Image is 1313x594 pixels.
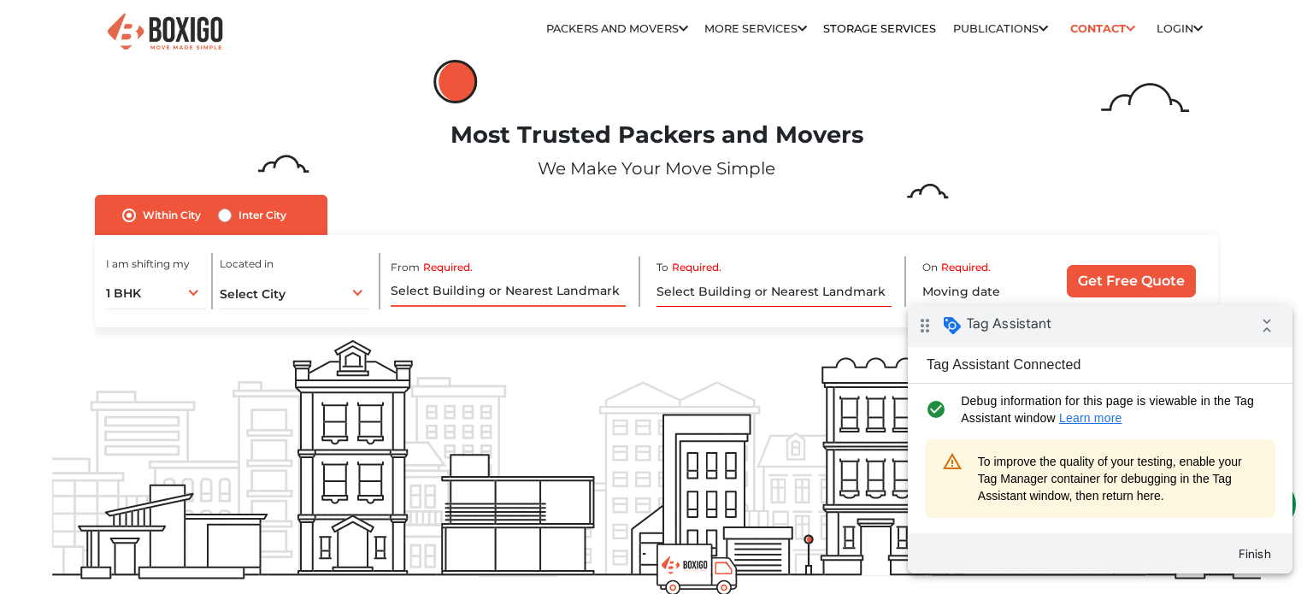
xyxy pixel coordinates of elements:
[143,205,201,226] label: Within City
[17,17,51,51] img: whatsapp-icon.svg
[656,260,668,275] label: To
[546,22,688,35] a: Packers and Movers
[953,22,1048,35] a: Publications
[52,156,1260,181] p: We Make Your Move Simple
[1157,22,1203,35] a: Login
[106,256,190,272] label: I am shifting my
[823,22,936,35] a: Storage Services
[31,140,59,174] i: warning_amber
[151,107,215,121] a: Learn more
[105,11,225,53] img: Boxigo
[922,277,1040,307] input: Moving date
[704,22,807,35] a: More services
[342,4,376,38] i: Collapse debug badge
[316,234,378,265] button: Finish
[53,88,356,122] span: Debug information for this page is viewable in the Tag Assistant window
[220,256,274,272] label: Located in
[238,205,286,226] label: Inter City
[391,277,626,307] input: Select Building or Nearest Landmark
[106,285,141,301] span: 1 BHK
[391,260,420,275] label: From
[52,121,1260,150] h1: Most Trusted Packers and Movers
[14,88,42,122] i: check_circle
[656,277,892,307] input: Select Building or Nearest Landmark
[220,286,286,302] span: Select City
[941,260,991,275] label: Required.
[70,149,350,200] span: To improve the quality of your testing, enable your Tag Manager container for debugging in the Ta...
[1067,265,1196,297] input: Get Free Quote
[59,11,144,28] span: Tag Assistant
[423,260,473,275] label: Required.
[1064,15,1140,42] a: Contact
[672,260,721,275] label: Required.
[922,260,938,275] label: On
